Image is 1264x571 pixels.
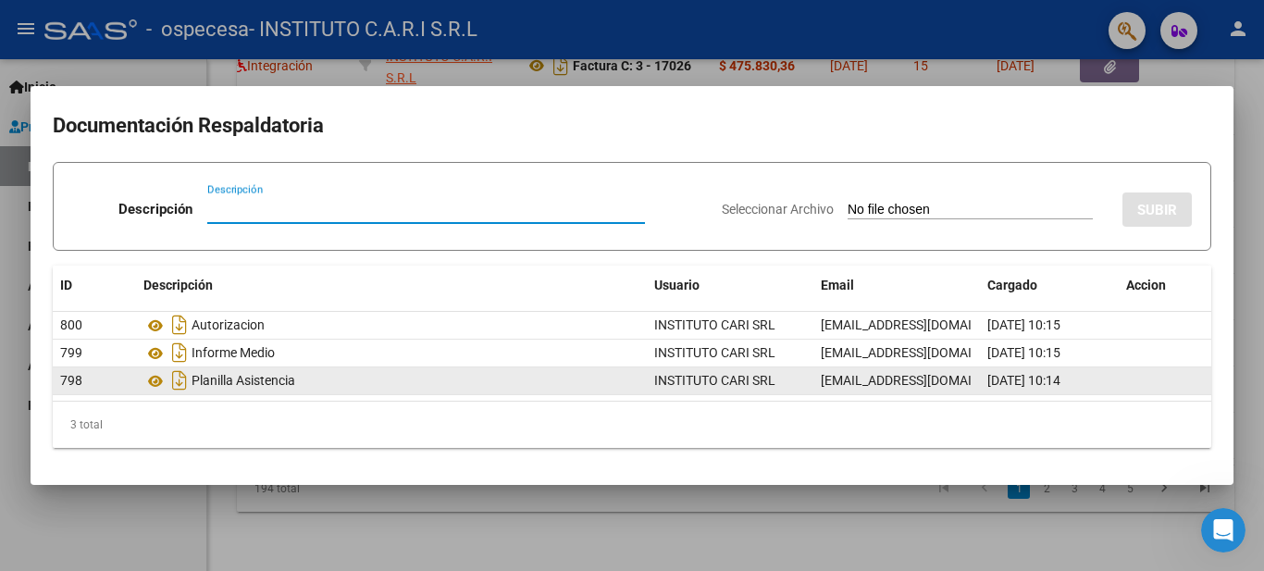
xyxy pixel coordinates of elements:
datatable-header-cell: Accion [1119,266,1211,305]
i: Descargar documento [167,338,192,367]
span: INSTITUTO CARI SRL [654,345,775,360]
span: SUBIR [1137,202,1177,218]
iframe: Intercom live chat [1201,508,1245,552]
span: Email [821,278,854,292]
span: INSTITUTO CARI SRL [654,317,775,332]
span: ID [60,278,72,292]
div: Autorizacion [143,310,639,340]
span: Seleccionar Archivo [722,202,834,217]
datatable-header-cell: Descripción [136,266,647,305]
button: SUBIR [1122,192,1192,227]
datatable-header-cell: Cargado [980,266,1119,305]
h2: Documentación Respaldatoria [53,108,1211,143]
span: [DATE] 10:14 [987,373,1060,388]
div: 3 total [53,402,1211,448]
datatable-header-cell: ID [53,266,136,305]
p: Descripción [118,199,192,220]
datatable-header-cell: Email [813,266,980,305]
i: Descargar documento [167,310,192,340]
div: Informe Medio [143,338,639,367]
span: Cargado [987,278,1037,292]
i: Descargar documento [167,366,192,395]
span: 799 [60,345,82,360]
span: [EMAIL_ADDRESS][DOMAIN_NAME] [821,373,1026,388]
span: [EMAIL_ADDRESS][DOMAIN_NAME] [821,317,1026,332]
span: Usuario [654,278,700,292]
span: Descripción [143,278,213,292]
datatable-header-cell: Usuario [647,266,813,305]
span: 800 [60,317,82,332]
div: Planilla Asistencia [143,366,639,395]
span: Accion [1126,278,1166,292]
span: [DATE] 10:15 [987,345,1060,360]
span: INSTITUTO CARI SRL [654,373,775,388]
span: 798 [60,373,82,388]
span: [DATE] 10:15 [987,317,1060,332]
span: [EMAIL_ADDRESS][DOMAIN_NAME] [821,345,1026,360]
